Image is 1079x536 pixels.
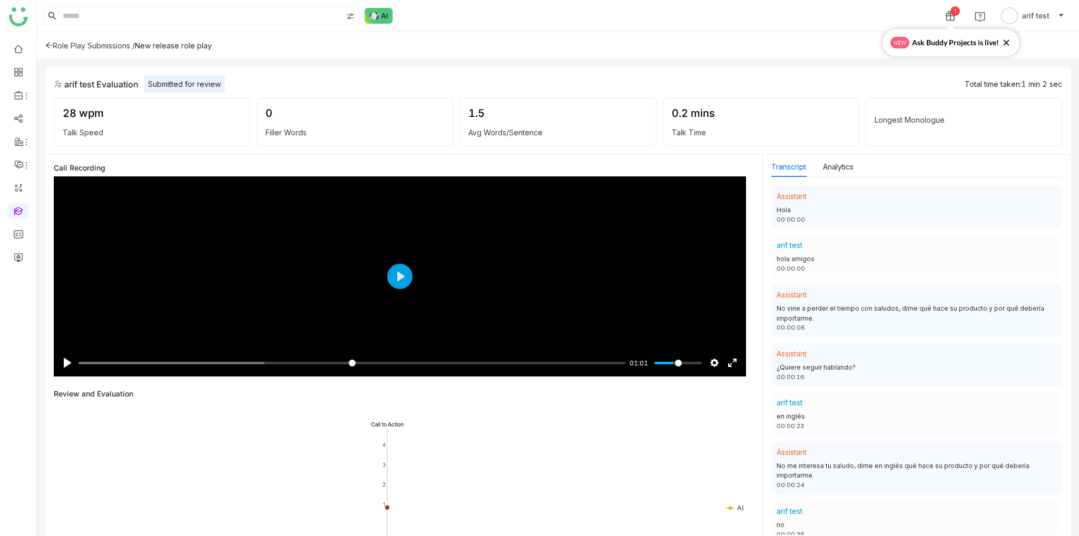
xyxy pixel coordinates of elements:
[382,501,386,508] text: 1
[777,304,1057,324] div: No vine a perder el tiempo con saludos, dime qué hace su producto y por qué debería importarme.
[777,349,807,358] span: Assistant
[654,358,702,368] input: Volume
[266,128,444,137] div: Filler Words
[975,12,985,22] img: help.svg
[59,354,76,371] button: Play
[823,161,854,173] button: Analytics
[777,363,1057,373] div: ¿Quiere seguir hablando?
[912,37,999,48] span: Ask Buddy Projects is live!
[777,412,1057,422] div: en inglés
[346,12,355,21] img: search-type.svg
[54,389,133,398] div: Review and Evaluation
[777,215,1057,224] div: 00:00:00
[45,41,135,50] div: Role Play Submissions /
[1001,7,1018,24] img: avatar
[627,357,651,369] div: Current time
[777,520,1057,530] div: no
[777,290,807,299] span: Assistant
[382,461,386,469] text: 3
[468,128,647,137] div: Avg Words/Sentence
[387,264,413,289] button: Play
[777,422,1057,431] div: 00:00:23
[777,192,807,201] span: Assistant
[1022,10,1049,22] span: arif test
[79,358,625,368] input: Seek
[777,481,1057,490] div: 00:00:24
[54,78,139,91] div: arif test Evaluation
[266,107,444,120] div: 0
[371,421,404,428] text: Call to Action
[365,8,393,24] img: ask-buddy-normal.svg
[999,7,1066,24] button: arif test
[777,507,802,515] span: arif test
[382,481,386,488] text: 2
[468,107,647,120] div: 1.5
[777,264,1057,273] div: 00:00:00
[777,373,1057,382] div: 00:00:16
[63,128,241,137] div: Talk Speed
[777,461,1057,481] div: No me interesa tu saludo, dime en inglés qué hace su producto y por qué debería importarme.
[777,205,1057,215] div: Hola
[672,107,850,120] div: 0.2 mins
[777,398,802,407] span: arif test
[771,161,806,173] button: Transcript
[890,37,909,48] span: new
[950,6,960,16] div: 1
[63,107,241,120] div: 28 wpm
[9,7,28,26] img: logo
[777,241,802,250] span: arif test
[54,80,62,88] img: role-play.svg
[875,115,1053,124] div: Longest Monologue
[737,503,744,512] text: AI
[54,163,754,172] div: Call Recording
[672,128,850,137] div: Talk Time
[382,441,386,449] text: 4
[1022,80,1062,88] span: 1 min 2 sec
[777,448,807,456] span: Assistant
[144,75,225,93] div: Submitted for review
[135,41,212,50] div: New release role play
[965,80,1062,88] div: Total time taken:
[777,323,1057,332] div: 00:00:06
[777,254,1057,264] div: hola amigos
